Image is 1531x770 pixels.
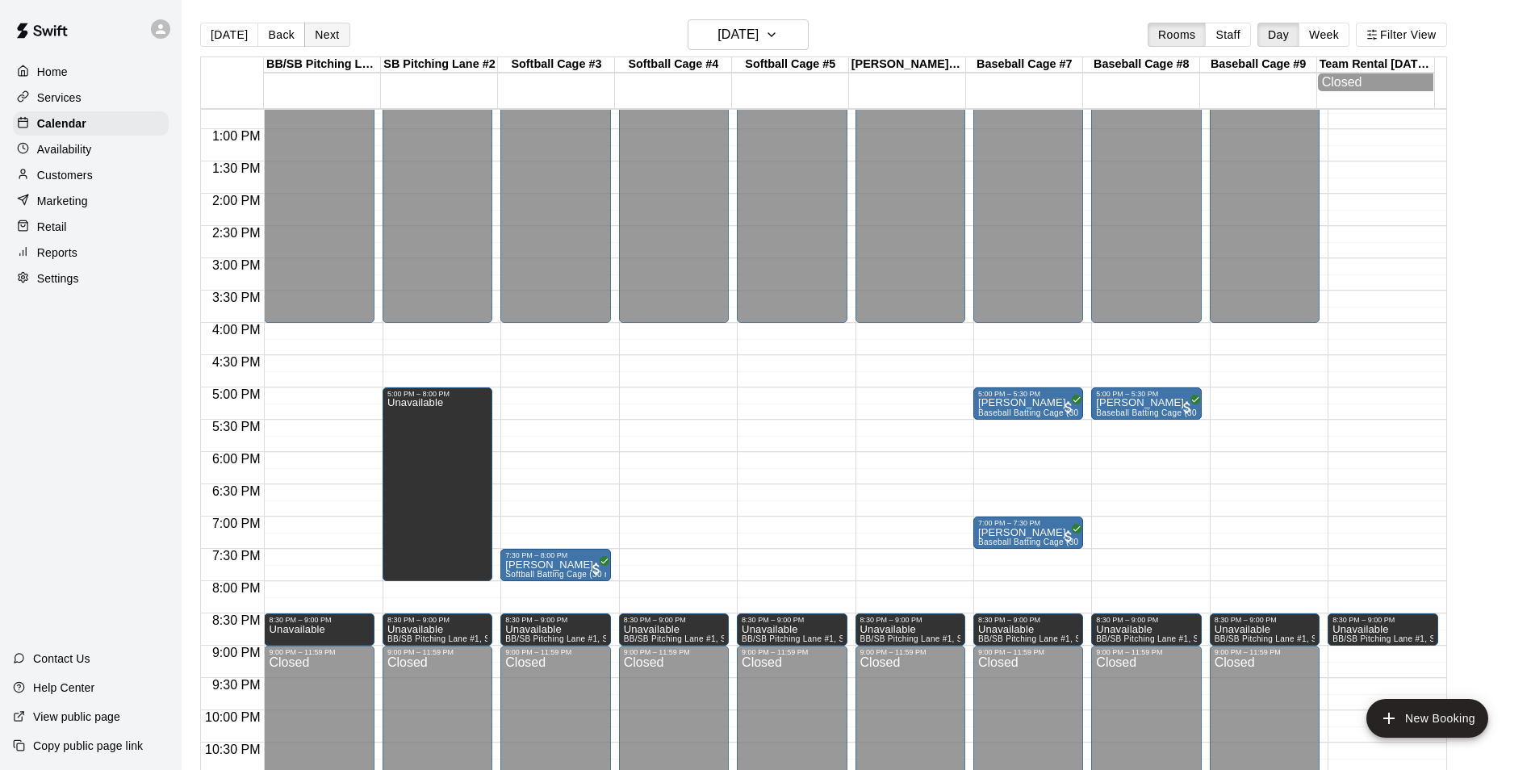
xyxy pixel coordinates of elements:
div: Team Rental [DATE] Special (2 Hours) [1317,57,1434,73]
div: 8:30 PM – 9:00 PM: Unavailable [383,613,492,646]
div: 5:00 PM – 5:30 PM [1096,390,1196,398]
div: [PERSON_NAME] #6 [849,57,966,73]
span: 5:00 PM [208,387,265,401]
div: 8:30 PM – 9:00 PM [269,616,369,624]
div: 8:30 PM – 9:00 PM: Unavailable [973,613,1083,646]
div: 9:00 PM – 11:59 PM [269,648,369,656]
div: 9:00 PM – 11:59 PM [624,648,724,656]
div: BB/SB Pitching Lane #1 [264,57,381,73]
div: 5:00 PM – 5:30 PM: Baseball Batting Cage (30 min) [1091,387,1201,420]
div: 8:30 PM – 9:00 PM: Unavailable [500,613,610,646]
div: 9:00 PM – 11:59 PM [860,648,960,656]
span: 7:30 PM [208,549,265,563]
div: 8:30 PM – 9:00 PM: Unavailable [1091,613,1201,646]
p: Customers [37,167,93,183]
span: 9:30 PM [208,678,265,692]
a: Customers [13,163,169,187]
p: Home [37,64,68,80]
p: Settings [37,270,79,287]
div: Closed [1322,75,1429,90]
div: 8:30 PM – 9:00 PM: Unavailable [619,613,729,646]
span: 3:30 PM [208,291,265,304]
button: [DATE] [688,19,809,50]
span: 2:00 PM [208,194,265,207]
div: 8:30 PM – 9:00 PM [742,616,842,624]
p: Calendar [37,115,86,132]
span: 6:30 PM [208,484,265,498]
div: 5:00 PM – 8:00 PM: Unavailable [383,387,492,581]
span: 6:00 PM [208,452,265,466]
div: 8:30 PM – 9:00 PM: Unavailable [737,613,847,646]
button: [DATE] [200,23,258,47]
p: Retail [37,219,67,235]
button: add [1366,699,1488,738]
div: 5:00 PM – 5:30 PM: Jason Coffee [973,387,1083,420]
span: 9:00 PM [208,646,265,659]
span: All customers have paid [1179,400,1195,416]
a: Availability [13,137,169,161]
div: 8:30 PM – 9:00 PM [387,616,487,624]
div: SB Pitching Lane #2 [381,57,498,73]
div: 8:30 PM – 9:00 PM [1332,616,1433,624]
span: All customers have paid [588,561,604,577]
span: 2:30 PM [208,226,265,240]
div: 7:30 PM – 8:00 PM [505,551,605,559]
span: BB/SB Pitching Lane #1, SB Pitching Lane #2, Softball Cage #3, Softball Cage #4, Softball Cage #5... [505,634,1345,643]
div: Softball Cage #5 [732,57,849,73]
span: Baseball Batting Cage (30 min) [978,538,1098,546]
div: 9:00 PM – 11:59 PM [1096,648,1196,656]
span: 10:00 PM [201,710,264,724]
div: 8:30 PM – 9:00 PM: Unavailable [855,613,965,646]
span: BB/SB Pitching Lane #1, SB Pitching Lane #2, Softball Cage #3, Softball Cage #4, Softball Cage #5... [387,634,1228,643]
div: Softball Cage #3 [498,57,615,73]
a: Retail [13,215,169,239]
div: Baseball Cage #8 [1083,57,1200,73]
span: 7:00 PM [208,517,265,530]
span: 10:30 PM [201,743,264,756]
a: Marketing [13,189,169,213]
button: Day [1257,23,1299,47]
div: 9:00 PM – 11:59 PM [978,648,1078,656]
span: 4:00 PM [208,323,265,337]
div: Services [13,86,169,110]
div: 8:30 PM – 9:00 PM: Unavailable [264,613,374,646]
span: 8:30 PM [208,613,265,627]
div: 7:00 PM – 7:30 PM [978,519,1078,527]
div: 8:30 PM – 9:00 PM [1215,616,1315,624]
p: View public page [33,709,120,725]
p: Services [37,90,82,106]
span: 1:00 PM [208,129,265,143]
span: Softball Batting Cage (30 min) [505,570,621,579]
p: Reports [37,245,77,261]
p: Marketing [37,193,88,209]
div: 8:30 PM – 9:00 PM [1096,616,1196,624]
span: 1:30 PM [208,161,265,175]
div: 8:30 PM – 9:00 PM [624,616,724,624]
button: Filter View [1356,23,1446,47]
h6: [DATE] [717,23,759,46]
div: 9:00 PM – 11:59 PM [387,648,487,656]
span: 3:00 PM [208,258,265,272]
span: BB/SB Pitching Lane #1, SB Pitching Lane #2, Softball Cage #3, Softball Cage #4, Softball Cage #5... [624,634,1464,643]
div: 8:30 PM – 9:00 PM [505,616,605,624]
a: Home [13,60,169,84]
div: Baseball Cage #7 [966,57,1083,73]
p: Availability [37,141,92,157]
div: 5:00 PM – 5:30 PM [978,390,1078,398]
a: Reports [13,241,169,265]
a: Settings [13,266,169,291]
button: Rooms [1148,23,1206,47]
div: 9:00 PM – 11:59 PM [1215,648,1315,656]
span: All customers have paid [1060,400,1077,416]
span: Baseball Batting Cage (30 min) [1096,408,1215,417]
div: 9:00 PM – 11:59 PM [505,648,605,656]
p: Copy public page link [33,738,143,754]
span: 5:30 PM [208,420,265,433]
div: 7:00 PM – 7:30 PM: Rj Carver [973,517,1083,549]
div: 9:00 PM – 11:59 PM [742,648,842,656]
